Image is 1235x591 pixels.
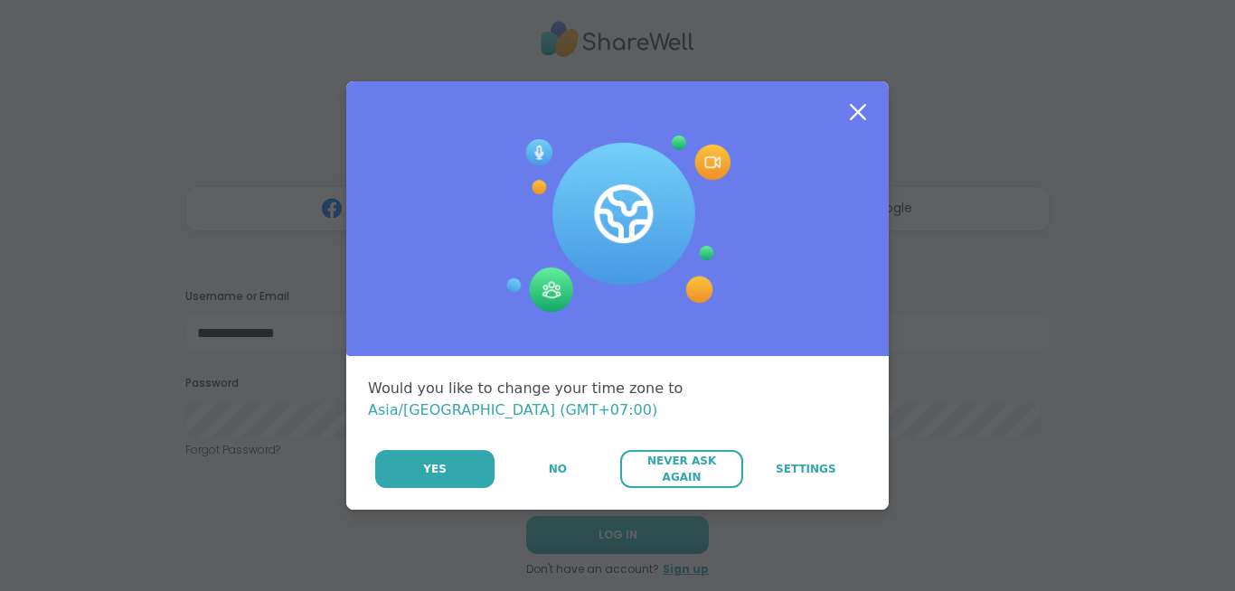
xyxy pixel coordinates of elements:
span: Never Ask Again [629,453,733,485]
button: No [496,450,618,488]
img: Session Experience [504,136,731,313]
span: No [549,461,567,477]
span: Asia/[GEOGRAPHIC_DATA] (GMT+07:00) [368,401,657,418]
a: Settings [745,450,867,488]
span: Settings [776,461,836,477]
div: Would you like to change your time zone to [368,378,867,421]
button: Never Ask Again [620,450,742,488]
span: Yes [423,461,447,477]
button: Yes [375,450,495,488]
